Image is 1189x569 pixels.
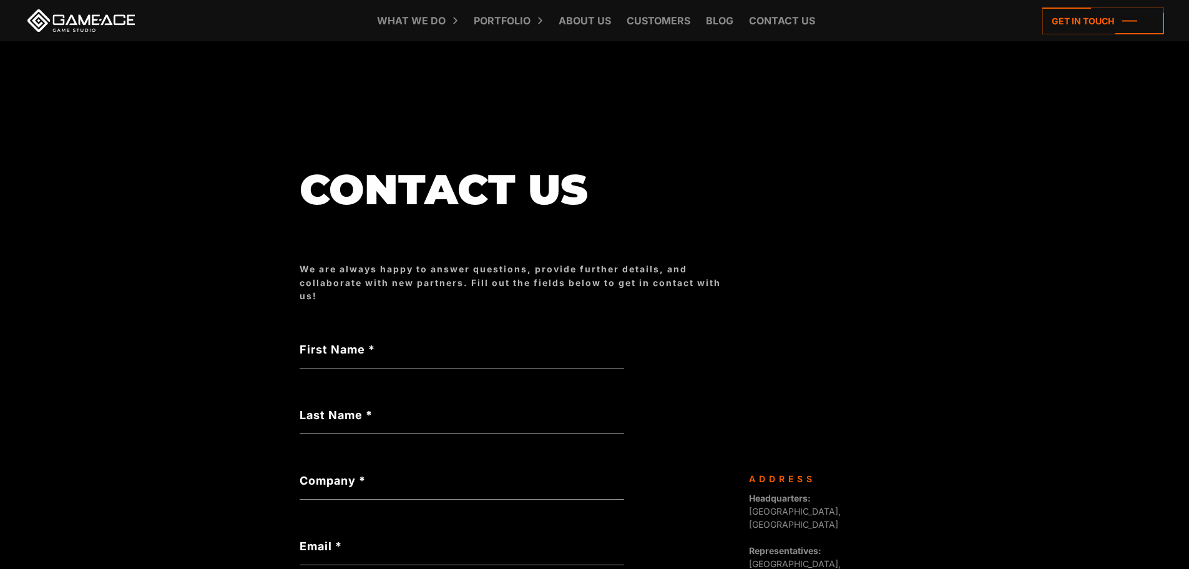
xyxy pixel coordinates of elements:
[749,472,880,485] div: Address
[749,545,821,556] strong: Representatives:
[300,167,736,212] h1: Contact us
[300,262,736,302] div: We are always happy to answer questions, provide further details, and collaborate with new partne...
[749,493,811,503] strong: Headquarters:
[300,472,624,489] label: Company *
[300,407,624,423] label: Last Name *
[749,493,841,530] span: [GEOGRAPHIC_DATA], [GEOGRAPHIC_DATA]
[1042,7,1164,34] a: Get in touch
[300,341,624,358] label: First Name *
[300,538,624,555] label: Email *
